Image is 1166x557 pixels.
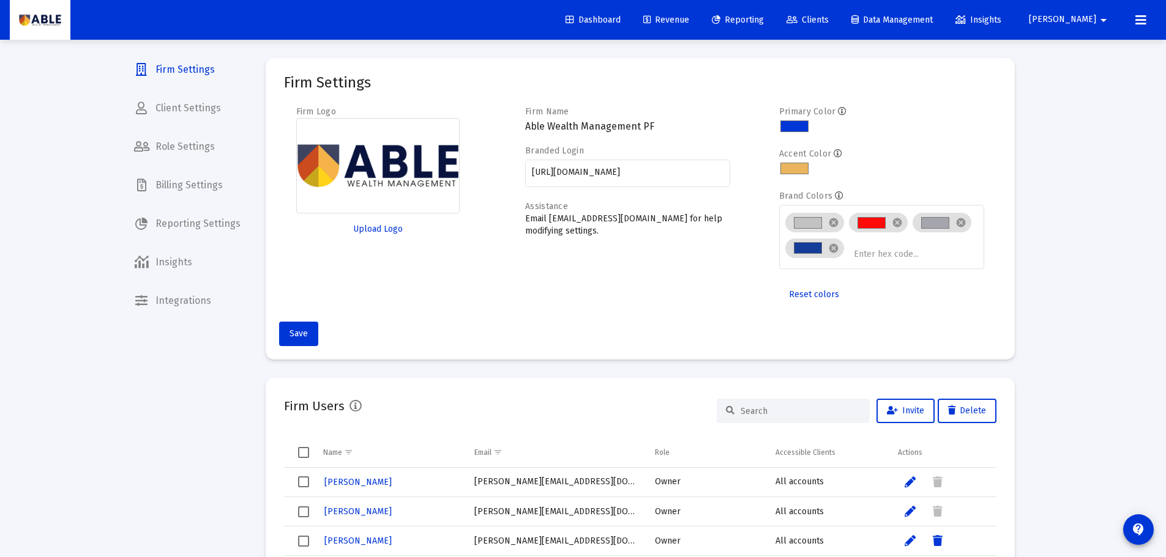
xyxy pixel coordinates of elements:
[525,201,568,212] label: Assistance
[124,286,250,315] a: Integrations
[702,8,774,32] a: Reporting
[643,15,689,25] span: Revenue
[296,217,460,242] button: Upload Logo
[298,506,309,517] div: Select row
[466,438,647,467] td: Column Email
[876,399,935,423] button: Invite
[955,217,966,228] mat-icon: cancel
[284,396,345,416] h2: Firm Users
[323,532,393,550] a: [PERSON_NAME]
[324,506,392,517] span: [PERSON_NAME]
[124,209,250,238] a: Reporting Settings
[323,503,393,520] a: [PERSON_NAME]
[775,448,835,457] div: Accessible Clients
[741,406,861,416] input: Search
[525,146,584,156] label: Branded Login
[655,448,670,457] div: Role
[525,213,730,237] p: Email [EMAIL_ADDRESS][DOMAIN_NAME] for help modifying settings.
[946,8,1011,32] a: Insights
[1014,7,1126,32] button: [PERSON_NAME]
[767,438,889,467] td: Column Accessible Clients
[296,106,337,117] label: Firm Logo
[898,448,922,457] div: Actions
[466,497,647,526] td: [PERSON_NAME][EMAIL_ADDRESS][DOMAIN_NAME]
[323,448,342,457] div: Name
[655,476,681,487] span: Owner
[19,8,61,32] img: Dashboard
[646,438,767,467] td: Column Role
[124,248,250,277] a: Insights
[854,249,946,259] input: Enter hex code...
[655,506,681,517] span: Owner
[298,536,309,547] div: Select row
[789,289,839,300] span: Reset colors
[124,55,250,84] a: Firm Settings
[324,536,392,546] span: [PERSON_NAME]
[828,243,839,254] mat-icon: cancel
[525,106,569,117] label: Firm Name
[938,399,996,423] button: Delete
[851,15,933,25] span: Data Management
[284,76,371,89] mat-card-title: Firm Settings
[466,468,647,497] td: [PERSON_NAME][EMAIL_ADDRESS][DOMAIN_NAME]
[279,322,318,346] button: Save
[1131,522,1146,537] mat-icon: contact_support
[779,149,831,159] label: Accent Color
[466,526,647,556] td: [PERSON_NAME][EMAIL_ADDRESS][DOMAIN_NAME]
[124,132,250,161] a: Role Settings
[775,536,824,546] span: All accounts
[324,477,392,487] span: [PERSON_NAME]
[353,224,403,234] span: Upload Logo
[787,15,829,25] span: Clients
[777,8,839,32] a: Clients
[1096,8,1111,32] mat-icon: arrow_drop_down
[298,447,309,458] div: Select all
[474,448,491,457] div: Email
[712,15,764,25] span: Reporting
[556,8,630,32] a: Dashboard
[779,191,832,201] label: Brand Colors
[892,217,903,228] mat-icon: cancel
[779,282,849,307] button: Reset colors
[124,94,250,123] a: Client Settings
[889,438,996,467] td: Column Actions
[948,405,986,416] span: Delete
[779,106,836,117] label: Primary Color
[344,448,353,457] span: Show filter options for column 'Name'
[775,506,824,517] span: All accounts
[785,210,977,262] mat-chip-list: Brand colors
[655,536,681,546] span: Owner
[5,64,711,164] span: Loremipsum dolorsit ametcons adi elitsedd ei Temp Incidi Utlaboreet DOL, m aliquaenim adminimven ...
[828,217,839,228] mat-icon: cancel
[1029,15,1096,25] span: [PERSON_NAME]
[566,15,621,25] span: Dashboard
[633,8,699,32] a: Revenue
[290,328,308,339] span: Save
[493,448,503,457] span: Show filter options for column 'Email'
[955,15,1001,25] span: Insights
[842,8,943,32] a: Data Management
[323,473,393,491] a: [PERSON_NAME]
[775,476,824,487] span: All accounts
[124,171,250,200] a: Billing Settings
[315,438,466,467] td: Column Name
[298,476,309,487] div: Select row
[296,118,460,213] img: Firm logo
[525,118,730,135] h3: Able Wealth Management PF
[887,405,924,416] span: Invite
